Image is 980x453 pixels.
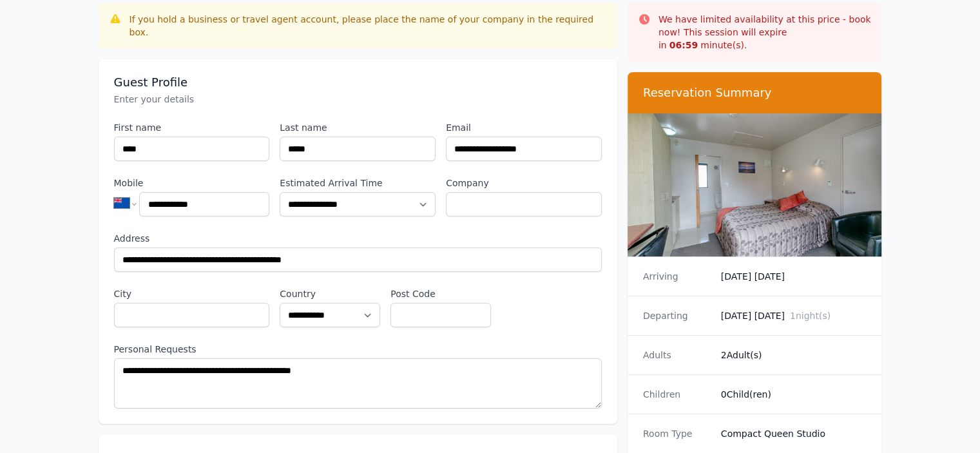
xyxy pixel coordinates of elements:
[114,177,270,189] label: Mobile
[280,177,436,189] label: Estimated Arrival Time
[280,121,436,134] label: Last name
[114,287,270,300] label: City
[658,13,872,52] p: We have limited availability at this price - book now! This session will expire in minute(s).
[790,311,831,321] span: 1 night(s)
[721,427,867,440] dd: Compact Queen Studio
[643,270,711,283] dt: Arriving
[446,121,602,134] label: Email
[130,13,607,39] div: If you hold a business or travel agent account, please place the name of your company in the requ...
[114,75,602,90] h3: Guest Profile
[721,270,867,283] dd: [DATE] [DATE]
[114,343,602,356] label: Personal Requests
[446,177,602,189] label: Company
[721,388,867,401] dd: 0 Child(ren)
[721,349,867,361] dd: 2 Adult(s)
[390,287,491,300] label: Post Code
[643,349,711,361] dt: Adults
[628,113,882,256] img: Compact Queen Studio
[643,309,711,322] dt: Departing
[669,40,698,50] strong: 06 : 59
[643,388,711,401] dt: Children
[721,309,867,322] dd: [DATE] [DATE]
[114,93,602,106] p: Enter your details
[643,85,867,101] h3: Reservation Summary
[114,232,602,245] label: Address
[280,287,380,300] label: Country
[643,427,711,440] dt: Room Type
[114,121,270,134] label: First name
